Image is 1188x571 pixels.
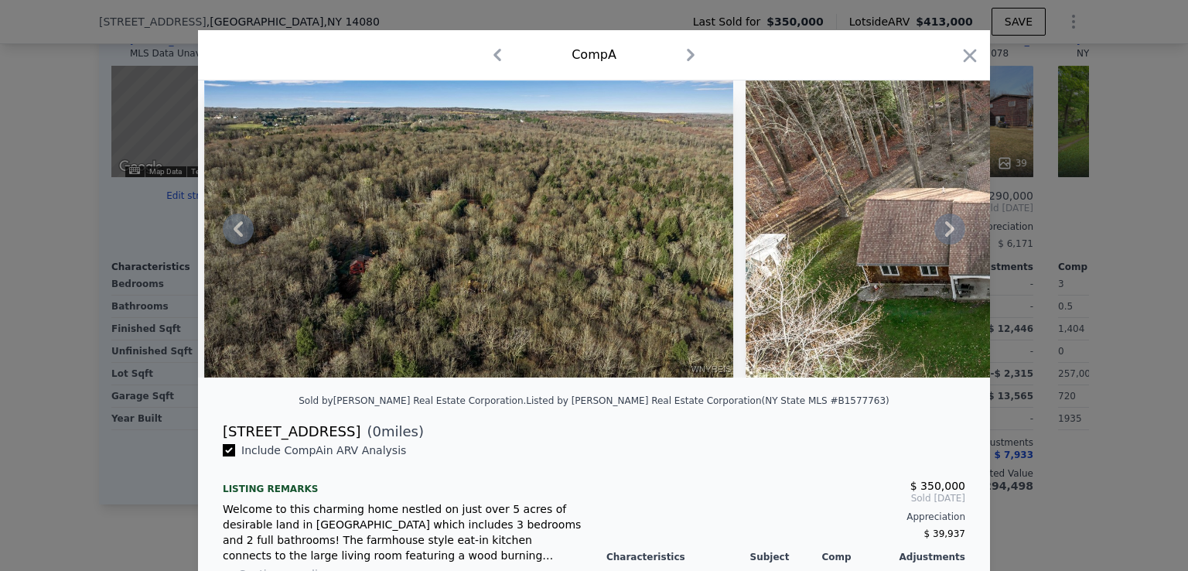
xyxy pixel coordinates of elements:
div: Characteristics [606,551,750,563]
div: Comp A [572,46,616,64]
div: Listing remarks [223,470,582,495]
div: Subject [750,551,822,563]
div: Comp [821,551,893,563]
span: 0 [373,423,381,439]
span: Sold [DATE] [606,492,965,504]
span: ( miles) [360,421,424,443]
span: Include Comp A in ARV Analysis [235,444,412,456]
div: Listed by [PERSON_NAME] Real Estate Corporation (NY State MLS #B1577763) [526,395,889,406]
div: [STREET_ADDRESS] [223,421,360,443]
div: Welcome to this charming home nestled on just over 5 acres of desirable land in [GEOGRAPHIC_DATA]... [223,501,582,563]
span: $ 350,000 [910,480,965,492]
div: Adjustments [893,551,965,563]
div: Appreciation [606,511,965,523]
div: Sold by [PERSON_NAME] Real Estate Corporation . [299,395,526,406]
img: Property Img [204,80,733,378]
span: $ 39,937 [924,528,965,539]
